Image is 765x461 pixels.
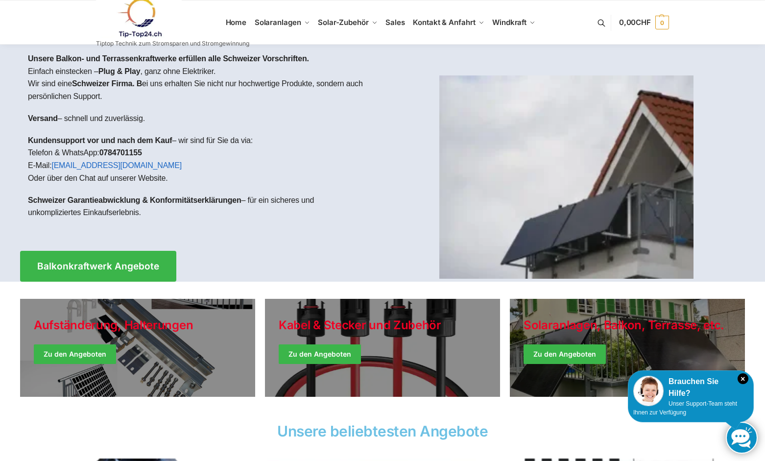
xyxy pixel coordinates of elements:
strong: 0784701155 [99,148,142,157]
img: Home 1 [439,75,693,279]
p: Tiptop Technik zum Stromsparen und Stromgewinnung [96,41,249,47]
strong: Plug & Play [98,67,141,75]
span: Sales [385,18,405,27]
div: Einfach einstecken – , ganz ohne Elektriker. [20,45,382,236]
strong: Unsere Balkon- und Terrassenkraftwerke erfüllen alle Schweizer Vorschriften. [28,54,309,63]
a: Windkraft [488,0,540,45]
a: Holiday Style [20,299,255,397]
strong: Versand [28,114,58,122]
span: Unser Support-Team steht Ihnen zur Verfügung [633,400,737,416]
span: Balkonkraftwerk Angebote [37,262,159,271]
a: Winter Jackets [510,299,745,397]
p: Wir sind eine ei uns erhalten Sie nicht nur hochwertige Produkte, sondern auch persönlichen Support. [28,77,375,102]
p: – wir sind für Sie da via: Telefon & WhatsApp: E-Mail: Oder über den Chat auf unserer Website. [28,134,375,184]
span: Kontakt & Anfahrt [413,18,475,27]
div: Brauchen Sie Hilfe? [633,376,748,399]
a: Solar-Zubehör [314,0,382,45]
a: Solaranlagen [250,0,313,45]
a: [EMAIL_ADDRESS][DOMAIN_NAME] [51,161,182,170]
img: Customer service [633,376,664,406]
p: – schnell und zuverlässig. [28,112,375,125]
span: CHF [636,18,651,27]
p: – für ein sicheres und unkompliziertes Einkaufserlebnis. [28,194,375,219]
strong: Kundensupport vor und nach dem Kauf [28,136,172,145]
span: 0,00 [619,18,651,27]
span: Solaranlagen [255,18,301,27]
h2: Unsere beliebtesten Angebote [20,424,745,438]
span: Solar-Zubehör [318,18,369,27]
a: Sales [382,0,409,45]
strong: Schweizer Garantieabwicklung & Konformitätserklärungen [28,196,241,204]
strong: Schweizer Firma. B [72,79,142,88]
a: Holiday Style [265,299,500,397]
a: 0,00CHF 0 [619,8,669,37]
span: 0 [655,16,669,29]
a: Kontakt & Anfahrt [409,0,488,45]
i: Schließen [738,373,748,384]
span: Windkraft [492,18,526,27]
a: Balkonkraftwerk Angebote [20,251,176,282]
